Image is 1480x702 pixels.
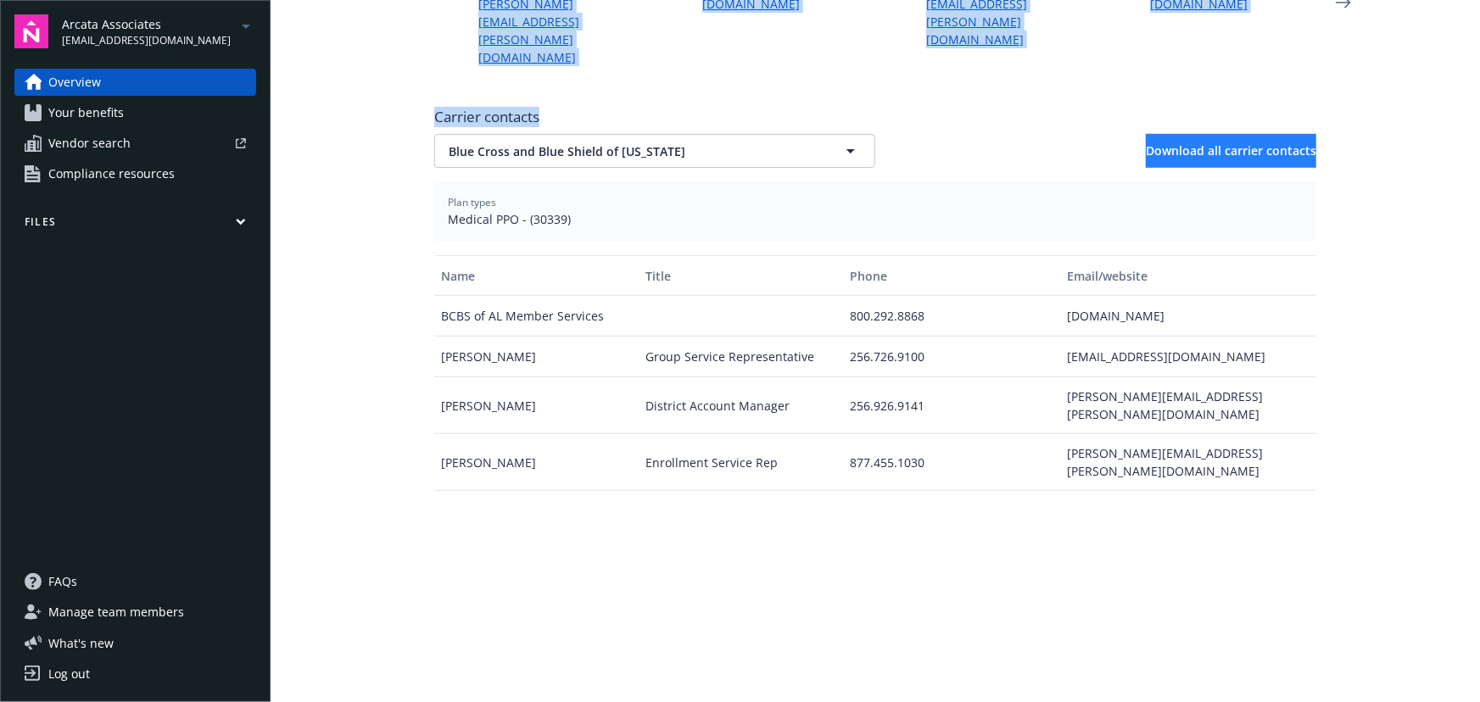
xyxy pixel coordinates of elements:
[48,130,131,157] span: Vendor search
[434,255,639,296] button: Name
[14,69,256,96] a: Overview
[62,14,256,48] button: Arcata Associates[EMAIL_ADDRESS][DOMAIN_NAME]arrowDropDown
[434,337,639,377] div: [PERSON_NAME]
[1068,267,1310,285] div: Email/website
[14,214,256,236] button: Files
[1061,434,1316,491] div: [PERSON_NAME][EMAIL_ADDRESS][PERSON_NAME][DOMAIN_NAME]
[448,195,1303,210] span: Plan types
[639,377,843,434] div: District Account Manager
[1146,134,1316,168] button: Download all carrier contacts
[1061,377,1316,434] div: [PERSON_NAME][EMAIL_ADDRESS][PERSON_NAME][DOMAIN_NAME]
[645,267,836,285] div: Title
[48,634,114,652] span: What ' s new
[843,296,1060,337] div: 800.292.8868
[14,568,256,595] a: FAQs
[843,377,1060,434] div: 256.926.9141
[62,15,231,33] span: Arcata Associates
[850,267,1053,285] div: Phone
[639,434,843,491] div: Enrollment Service Rep
[639,337,843,377] div: Group Service Representative
[14,14,48,48] img: navigator-logo.svg
[14,160,256,187] a: Compliance resources
[236,15,256,36] a: arrowDropDown
[48,160,175,187] span: Compliance resources
[1146,142,1316,159] span: Download all carrier contacts
[434,296,639,337] div: BCBS of AL Member Services
[843,337,1060,377] div: 256.726.9100
[48,660,90,688] div: Log out
[449,142,801,160] span: Blue Cross and Blue Shield of [US_STATE]
[48,99,124,126] span: Your benefits
[48,69,101,96] span: Overview
[48,568,77,595] span: FAQs
[434,107,1316,127] span: Carrier contacts
[1061,337,1316,377] div: [EMAIL_ADDRESS][DOMAIN_NAME]
[14,634,141,652] button: What's new
[843,434,1060,491] div: 877.455.1030
[14,99,256,126] a: Your benefits
[14,130,256,157] a: Vendor search
[441,267,632,285] div: Name
[1061,296,1316,337] div: [DOMAIN_NAME]
[14,599,256,626] a: Manage team members
[448,210,1303,228] span: Medical PPO - (30339)
[434,134,875,168] button: Blue Cross and Blue Shield of [US_STATE]
[62,33,231,48] span: [EMAIL_ADDRESS][DOMAIN_NAME]
[434,434,639,491] div: [PERSON_NAME]
[1061,255,1316,296] button: Email/website
[843,255,1060,296] button: Phone
[639,255,843,296] button: Title
[48,599,184,626] span: Manage team members
[434,377,639,434] div: [PERSON_NAME]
